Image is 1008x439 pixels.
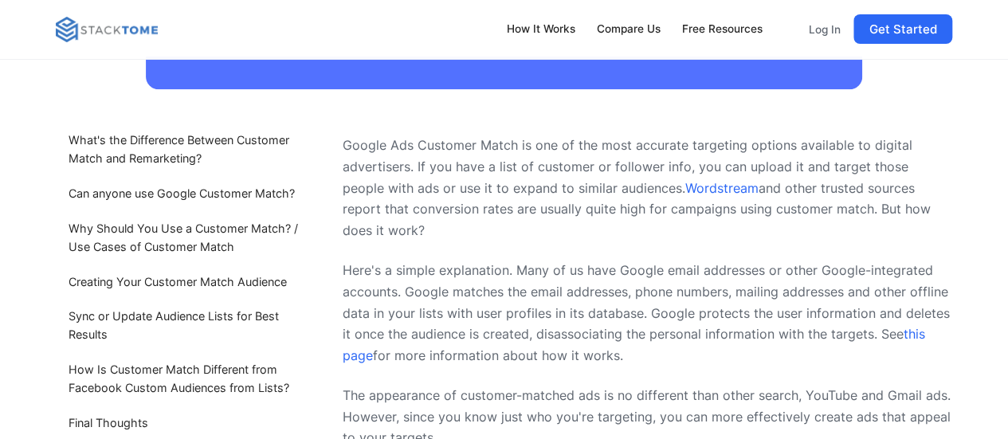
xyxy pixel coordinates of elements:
[674,13,770,46] a: Free Resources
[343,260,952,366] p: Here's a simple explanation. Many of us have Google email addresses or other Google-integrated ac...
[64,214,317,261] a: Why Should You Use a Customer Match? / Use Cases of Customer Match
[69,307,312,343] div: Sync or Update Audience Lists for Best Results
[507,21,575,38] div: How It Works
[685,180,759,196] a: Wordstream
[69,414,148,432] div: Final Thoughts
[64,409,317,437] a: Final Thoughts
[681,21,762,38] div: Free Resources
[64,267,317,296] a: Creating Your Customer Match Audience
[802,14,847,45] a: Log In
[69,272,287,291] div: Creating Your Customer Match Audience
[64,178,317,207] a: Can anyone use Google Customer Match?
[64,126,317,173] a: What's the Difference Between Customer Match and Remarketing?
[69,131,312,167] div: What's the Difference Between Customer Match and Remarketing?
[589,13,668,46] a: Compare Us
[69,184,295,202] div: Can anyone use Google Customer Match?
[809,22,841,37] p: Log In
[69,360,312,397] div: How Is Customer Match Different from Facebook Custom Audiences from Lists?
[69,219,312,256] div: Why Should You Use a Customer Match? / Use Cases of Customer Match
[64,355,317,402] a: How Is Customer Match Different from Facebook Custom Audiences from Lists?
[853,14,951,44] a: Get Started
[597,21,661,38] div: Compare Us
[64,302,317,349] a: Sync or Update Audience Lists for Best Results
[500,13,583,46] a: How It Works
[343,135,952,241] p: Google Ads Customer Match is one of the most accurate targeting options available to digital adve...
